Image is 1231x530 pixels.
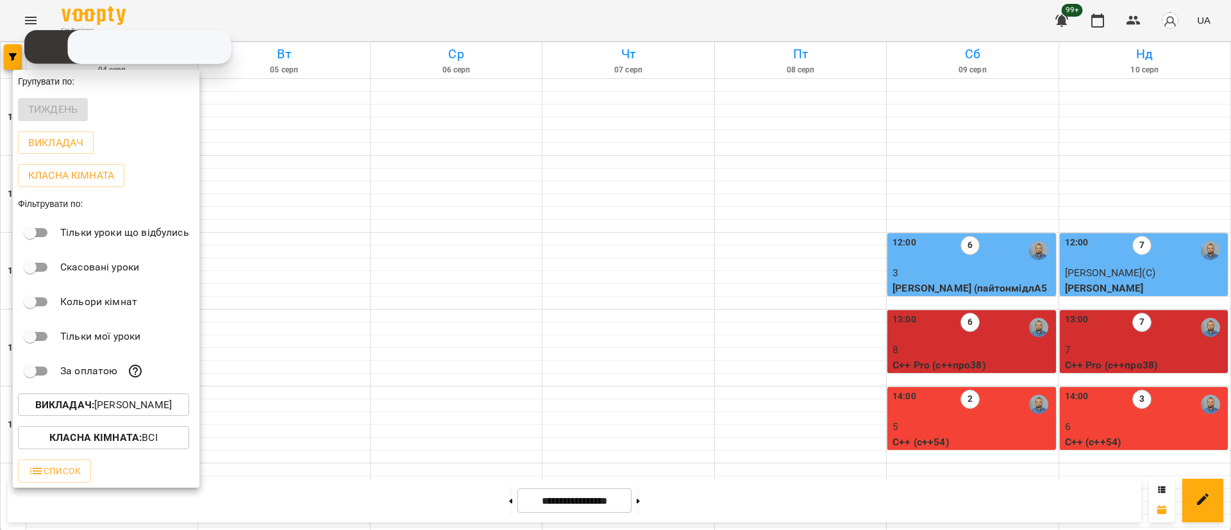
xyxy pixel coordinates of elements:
button: Класна кімната:Всі [18,426,189,449]
p: Кольори кімнат [60,294,137,310]
p: Тільки мої уроки [60,329,140,344]
div: Фільтрувати по: [13,192,199,215]
p: Скасовані уроки [60,260,139,275]
button: Список [18,460,91,483]
b: Викладач : [35,399,94,411]
p: [PERSON_NAME] [35,397,172,413]
p: Тільки уроки що відбулись [60,225,189,240]
b: Класна кімната : [49,431,142,443]
button: Викладач:[PERSON_NAME] [18,393,189,417]
div: Групувати по: [13,70,199,93]
p: Викладач [28,135,83,151]
p: Всі [49,430,158,445]
p: За оплатою [60,363,117,379]
button: Класна кімната [18,164,124,187]
span: Список [28,463,81,479]
button: Викладач [18,131,94,154]
p: Класна кімната [28,168,114,183]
